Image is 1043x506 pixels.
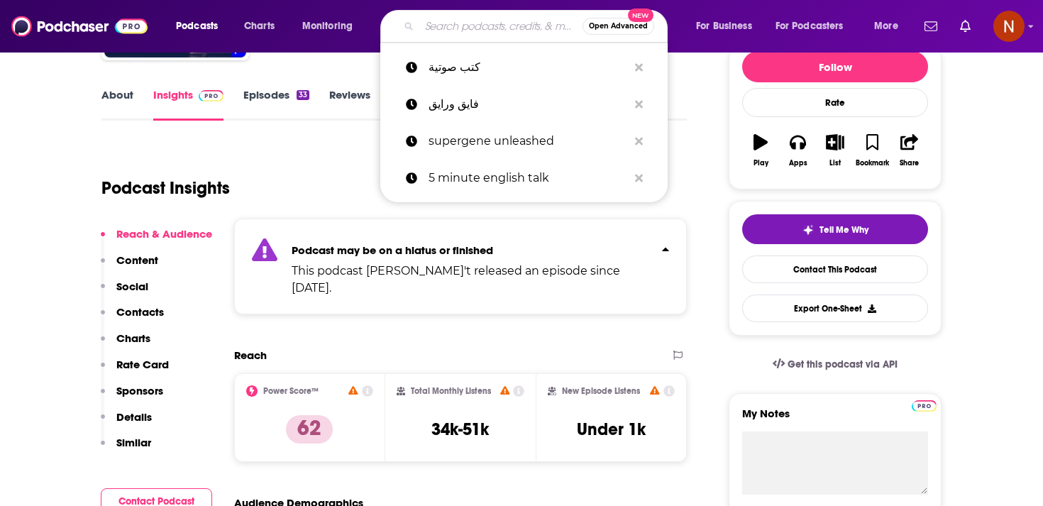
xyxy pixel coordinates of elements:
[101,280,148,306] button: Social
[628,9,653,22] span: New
[101,436,151,462] button: Similar
[856,159,889,167] div: Bookmark
[802,224,814,236] img: tell me why sparkle
[429,49,628,86] p: كتب صوتية
[912,398,937,412] a: Pro website
[874,16,898,36] span: More
[116,384,163,397] p: Sponsors
[329,88,370,121] a: Reviews
[166,15,236,38] button: open menu
[411,386,491,396] h2: Total Monthly Listens
[244,16,275,36] span: Charts
[912,400,937,412] img: Podchaser Pro
[263,386,319,396] h2: Power Score™
[954,14,976,38] a: Show notifications dropdown
[829,159,841,167] div: List
[101,253,158,280] button: Content
[589,23,648,30] span: Open Advanced
[779,125,816,176] button: Apps
[817,125,854,176] button: List
[380,49,668,86] a: كتب صوتية
[101,88,133,121] a: About
[742,125,779,176] button: Play
[583,18,654,35] button: Open AdvancedNew
[292,243,493,257] strong: Podcast may be on a hiatus or finished
[116,305,164,319] p: Contacts
[101,410,152,436] button: Details
[302,16,353,36] span: Monitoring
[742,295,928,322] button: Export One-Sheet
[900,159,919,167] div: Share
[577,419,646,440] h3: Under 1k
[243,88,309,121] a: Episodes33
[116,436,151,449] p: Similar
[101,358,169,384] button: Rate Card
[789,159,807,167] div: Apps
[116,331,150,345] p: Charts
[742,255,928,283] a: Contact This Podcast
[919,14,943,38] a: Show notifications dropdown
[742,214,928,244] button: tell me why sparkleTell Me Why
[199,90,223,101] img: Podchaser Pro
[101,384,163,410] button: Sponsors
[297,90,309,100] div: 33
[11,13,148,40] img: Podchaser - Follow, Share and Rate Podcasts
[292,263,651,297] p: This podcast [PERSON_NAME]'t released an episode since [DATE].
[742,407,928,431] label: My Notes
[292,15,371,38] button: open menu
[742,88,928,117] div: Rate
[116,358,169,371] p: Rate Card
[788,358,898,370] span: Get this podcast via API
[754,159,768,167] div: Play
[742,51,928,82] button: Follow
[116,280,148,293] p: Social
[116,253,158,267] p: Content
[380,123,668,160] a: supergene unleashed
[101,227,212,253] button: Reach & Audience
[419,15,583,38] input: Search podcasts, credits, & more...
[286,415,333,444] p: 62
[993,11,1025,42] span: Logged in as AdelNBM
[380,160,668,197] a: 5 minute english talk
[766,15,864,38] button: open menu
[854,125,890,176] button: Bookmark
[153,88,223,121] a: InsightsPodchaser Pro
[431,419,489,440] h3: 34k-51k
[562,386,640,396] h2: New Episode Listens
[761,347,909,382] a: Get this podcast via API
[429,160,628,197] p: 5 minute english talk
[686,15,770,38] button: open menu
[891,125,928,176] button: Share
[116,227,212,241] p: Reach & Audience
[864,15,916,38] button: open menu
[429,123,628,160] p: supergene unleashed
[176,16,218,36] span: Podcasts
[234,348,267,362] h2: Reach
[394,10,681,43] div: Search podcasts, credits, & more...
[776,16,844,36] span: For Podcasters
[101,177,230,199] h1: Podcast Insights
[819,224,868,236] span: Tell Me Why
[380,86,668,123] a: فايق ورايق
[429,86,628,123] p: فايق ورايق
[116,410,152,424] p: Details
[101,305,164,331] button: Contacts
[101,331,150,358] button: Charts
[234,219,687,314] section: Click to expand status details
[993,11,1025,42] button: Show profile menu
[696,16,752,36] span: For Business
[235,15,283,38] a: Charts
[993,11,1025,42] img: User Profile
